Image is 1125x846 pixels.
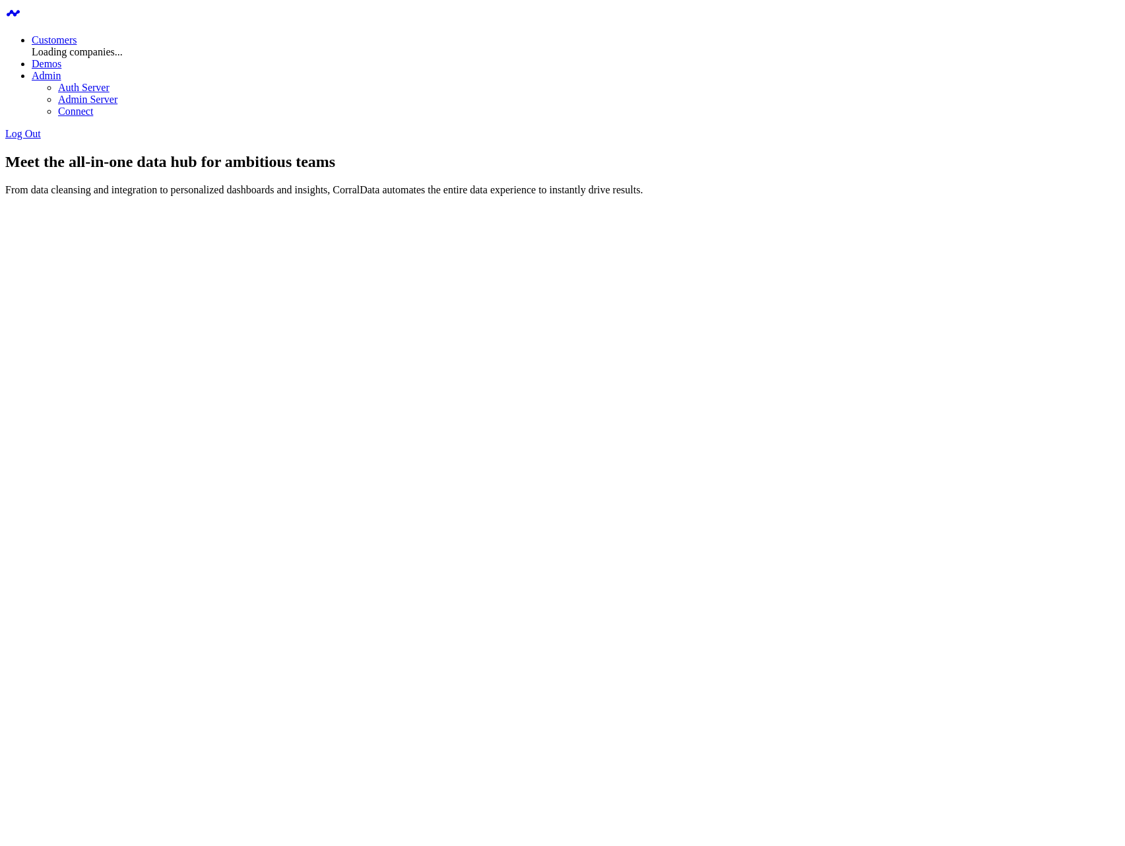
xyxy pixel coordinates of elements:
[58,94,117,105] a: Admin Server
[32,46,1120,58] div: Loading companies...
[32,34,77,46] a: Customers
[5,184,1120,196] p: From data cleansing and integration to personalized dashboards and insights, CorralData automates...
[32,70,61,81] a: Admin
[32,58,61,69] a: Demos
[5,153,1120,171] h1: Meet the all-in-one data hub for ambitious teams
[58,106,93,117] a: Connect
[5,128,41,139] a: Log Out
[58,82,110,93] a: Auth Server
